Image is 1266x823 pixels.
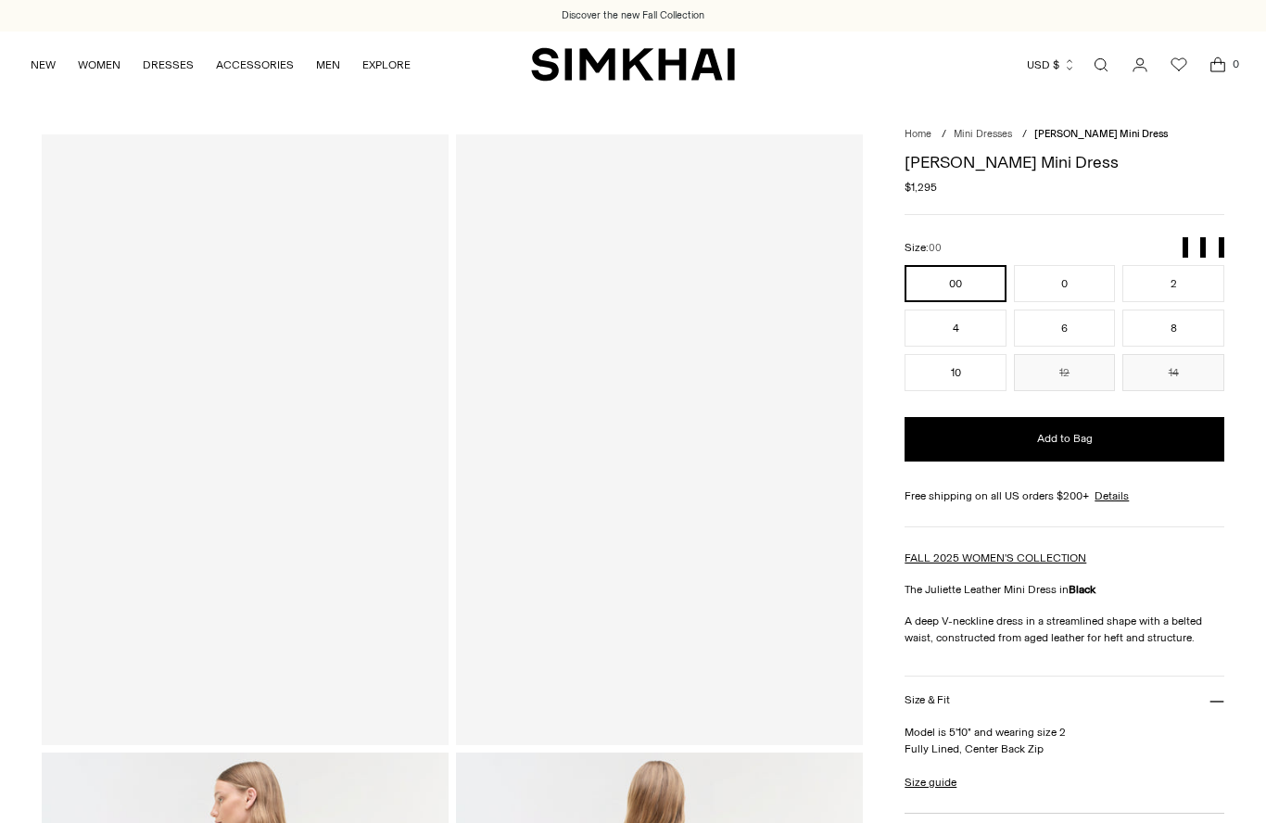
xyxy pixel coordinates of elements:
button: 8 [1122,310,1224,347]
a: Juliette Leather Mini Dress [456,134,863,745]
button: Add to Bag [905,417,1224,462]
h1: [PERSON_NAME] Mini Dress [905,154,1224,171]
label: Size: [905,239,942,257]
a: SIMKHAI [531,46,735,82]
div: / [1022,127,1027,143]
div: Free shipping on all US orders $200+ [905,487,1224,504]
a: Go to the account page [1121,46,1158,83]
button: 10 [905,354,1006,391]
a: MEN [316,44,340,85]
nav: breadcrumbs [905,127,1224,143]
a: FALL 2025 WOMEN'S COLLECTION [905,551,1086,564]
a: Home [905,128,931,140]
a: EXPLORE [362,44,411,85]
span: 0 [1227,56,1244,72]
strong: Black [1069,583,1095,596]
span: $1,295 [905,179,937,196]
button: USD $ [1027,44,1076,85]
h3: Size & Fit [905,694,949,706]
button: 4 [905,310,1006,347]
p: Model is 5'10" and wearing size 2 Fully Lined, Center Back Zip [905,724,1224,757]
span: [PERSON_NAME] Mini Dress [1034,128,1168,140]
button: 14 [1122,354,1224,391]
a: Open search modal [1082,46,1120,83]
button: Size & Fit [905,677,1224,724]
span: Add to Bag [1037,431,1093,447]
a: Details [1095,487,1129,504]
a: ACCESSORIES [216,44,294,85]
a: DRESSES [143,44,194,85]
div: / [942,127,946,143]
p: The Juliette Leather Mini Dress in [905,581,1224,598]
a: Mini Dresses [954,128,1012,140]
a: Juliette Leather Mini Dress [42,134,449,745]
button: 00 [905,265,1006,302]
a: Open cart modal [1199,46,1236,83]
span: 00 [929,242,942,254]
p: A deep V-neckline dress in a streamlined shape with a belted waist, constructed from aged leather... [905,613,1224,646]
button: 0 [1014,265,1116,302]
a: Discover the new Fall Collection [562,8,704,23]
button: 6 [1014,310,1116,347]
button: 12 [1014,354,1116,391]
a: NEW [31,44,56,85]
a: Size guide [905,774,956,791]
a: WOMEN [78,44,120,85]
a: Wishlist [1160,46,1197,83]
button: 2 [1122,265,1224,302]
